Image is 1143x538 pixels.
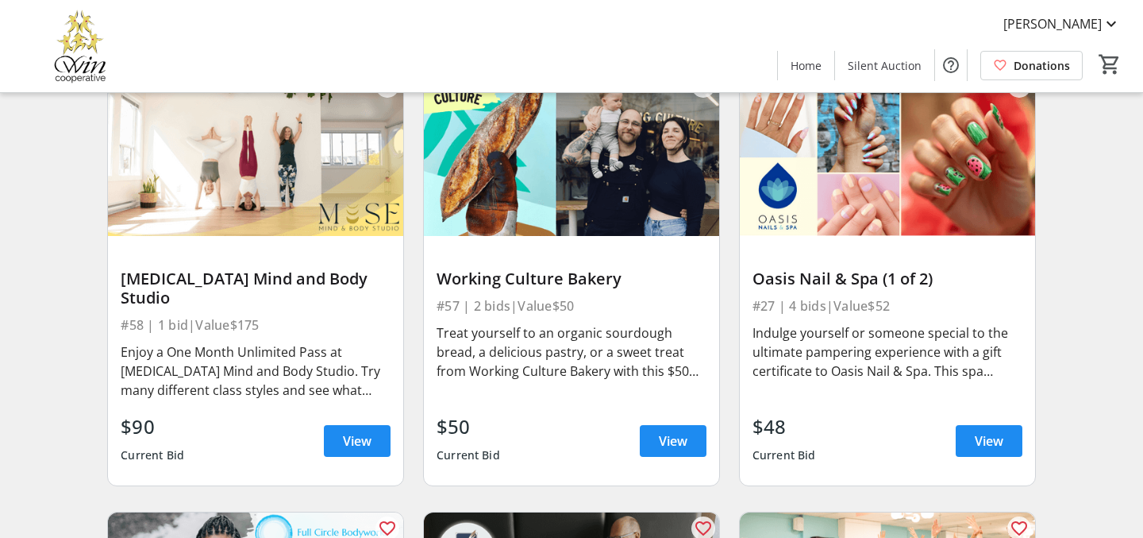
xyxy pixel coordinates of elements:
div: $48 [752,412,816,441]
div: $50 [437,412,500,441]
button: Help [935,49,967,81]
div: Indulge yourself or someone special to the ultimate pampering experience with a gift certificate ... [752,323,1022,381]
div: #57 | 2 bids | Value $50 [437,295,706,317]
div: Working Culture Bakery [437,269,706,288]
button: [PERSON_NAME] [991,11,1133,37]
button: Cart [1095,50,1124,79]
mat-icon: favorite_outline [378,519,397,538]
img: MUSE Mind and Body Studio [108,70,403,236]
div: Oasis Nail & Spa (1 of 2) [752,269,1022,288]
a: View [324,425,391,457]
mat-icon: favorite_outline [1010,519,1029,538]
img: Victoria Women In Need Community Cooperative's Logo [10,6,151,86]
span: Donations [1014,57,1070,74]
span: [PERSON_NAME] [1003,14,1102,33]
div: Enjoy a One Month Unlimited Pass at [MEDICAL_DATA] Mind and Body Studio. Try many different class... [121,343,391,400]
a: Donations [980,51,1083,80]
a: View [640,425,706,457]
div: #27 | 4 bids | Value $52 [752,295,1022,317]
div: #58 | 1 bid | Value $175 [121,314,391,336]
div: $90 [121,412,184,441]
div: Current Bid [752,441,816,470]
div: [MEDICAL_DATA] Mind and Body Studio [121,269,391,308]
span: View [975,432,1003,451]
img: Oasis Nail & Spa (1 of 2) [740,70,1035,236]
span: View [659,432,687,451]
span: Silent Auction [848,57,922,74]
a: Home [778,51,834,80]
a: View [956,425,1022,457]
img: Working Culture Bakery [424,70,719,236]
div: Current Bid [121,441,184,470]
div: Current Bid [437,441,500,470]
a: Silent Auction [835,51,934,80]
span: View [343,432,371,451]
span: Home [791,57,822,74]
mat-icon: favorite_outline [694,519,713,538]
div: Treat yourself to an organic sourdough bread, a delicious pastry, or a sweet treat from Working C... [437,323,706,381]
